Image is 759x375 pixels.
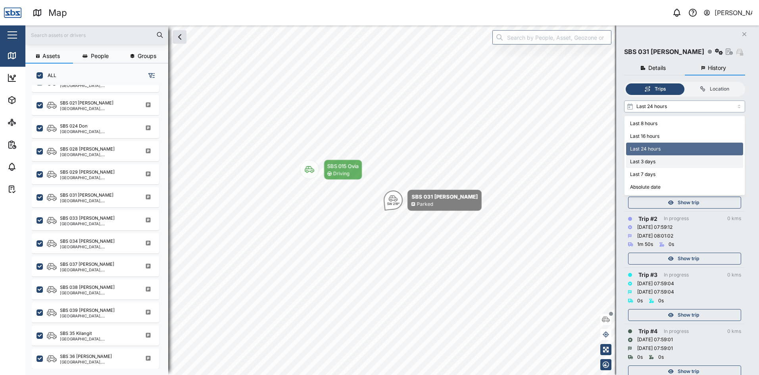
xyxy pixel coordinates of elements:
div: [DATE] 07:59:12 [637,224,673,231]
div: [DATE] 07:59:04 [637,280,674,288]
div: [GEOGRAPHIC_DATA], [GEOGRAPHIC_DATA] [60,268,136,272]
div: 0 kms [727,328,741,335]
div: Tasks [21,185,42,193]
div: Location [710,85,729,93]
div: Reports [21,140,48,149]
div: [GEOGRAPHIC_DATA], [GEOGRAPHIC_DATA] [60,199,136,203]
button: [PERSON_NAME] [703,7,753,18]
div: [GEOGRAPHIC_DATA], [GEOGRAPHIC_DATA] [60,130,136,133]
div: [DATE] 07:59:01 [637,336,673,344]
div: Trip # 4 [638,327,657,336]
span: Assets [42,53,60,59]
div: SBS 038 [PERSON_NAME] [60,284,115,291]
button: Show trip [628,309,741,321]
div: SBS 031 [PERSON_NAME] [60,192,113,199]
div: SBS 037 [PERSON_NAME] [60,261,114,268]
div: SW 219° [387,202,400,205]
label: ALL [43,72,56,79]
div: In progress [664,215,689,222]
div: [GEOGRAPHIC_DATA], [GEOGRAPHIC_DATA] [60,360,136,364]
div: SBS 031 [PERSON_NAME] [411,193,478,201]
div: Trip # 2 [638,215,657,223]
div: Map marker [300,160,362,180]
div: Alarms [21,162,45,171]
div: Absolute date [626,181,743,193]
div: [GEOGRAPHIC_DATA], [GEOGRAPHIC_DATA] [60,83,136,87]
div: Dashboard [21,73,56,82]
div: [GEOGRAPHIC_DATA], [GEOGRAPHIC_DATA] [60,153,136,157]
div: 0s [658,354,664,361]
div: [GEOGRAPHIC_DATA], [GEOGRAPHIC_DATA] [60,106,136,110]
div: SBS 028 [PERSON_NAME] [60,146,115,153]
div: In progress [664,328,689,335]
img: Main Logo [4,4,21,21]
div: 0s [658,297,664,305]
div: 1m 50s [637,241,653,248]
div: Map [48,6,67,20]
div: SBS 029 [PERSON_NAME] [60,169,115,176]
div: [GEOGRAPHIC_DATA], [GEOGRAPHIC_DATA] [60,245,136,249]
div: Trip # 3 [638,271,657,279]
input: Select range [624,101,745,112]
span: Show trip [678,197,699,208]
div: SBS 36 [PERSON_NAME] [60,353,112,360]
div: [GEOGRAPHIC_DATA], [GEOGRAPHIC_DATA] [60,314,136,318]
div: 0s [637,297,643,305]
div: SBS 35 Kilangit [60,330,92,337]
div: [DATE] 08:01:02 [637,232,673,240]
div: Assets [21,96,45,104]
div: [DATE] 07:59:04 [637,288,674,296]
button: Show trip [628,253,741,265]
div: SBS 039 [PERSON_NAME] [60,307,115,314]
div: Map [21,51,38,60]
div: Sites [21,118,40,127]
div: In progress [664,271,689,279]
div: SBS 031 [PERSON_NAME] [624,47,704,57]
div: Last 24 hours [626,143,743,155]
div: 0s [669,241,674,248]
span: History [708,65,726,71]
div: [PERSON_NAME] [715,8,753,18]
div: SBS 015 Ovia [327,162,359,170]
div: [GEOGRAPHIC_DATA], [GEOGRAPHIC_DATA] [60,222,136,226]
canvas: Map [25,25,759,375]
div: Map marker [384,190,482,211]
span: People [91,53,109,59]
span: Show trip [678,309,699,321]
div: [GEOGRAPHIC_DATA], [GEOGRAPHIC_DATA] [60,176,136,180]
div: 0 kms [727,215,741,222]
span: Details [648,65,666,71]
div: Last 16 hours [626,130,743,143]
div: Last 7 days [626,168,743,181]
div: Driving [333,170,350,178]
input: Search by People, Asset, Geozone or Place [492,30,611,44]
div: Last 3 days [626,155,743,168]
button: Show trip [628,197,741,209]
div: [GEOGRAPHIC_DATA], [GEOGRAPHIC_DATA] [60,291,136,295]
div: 0s [637,354,643,361]
div: SBS 024 Don [60,123,88,130]
div: Last 8 hours [626,118,743,130]
span: Groups [138,53,156,59]
div: [GEOGRAPHIC_DATA], [GEOGRAPHIC_DATA] [60,337,136,341]
div: SBS 021 [PERSON_NAME] [60,100,113,106]
div: grid [32,85,168,369]
div: [DATE] 07:59:01 [637,345,673,352]
span: Show trip [678,253,699,264]
div: SBS 033 [PERSON_NAME] [60,215,115,222]
div: Trips [655,85,666,93]
div: 0 kms [727,271,741,279]
div: SBS 034 [PERSON_NAME] [60,238,115,245]
input: Search assets or drivers [30,29,163,41]
div: Parked [417,201,433,208]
